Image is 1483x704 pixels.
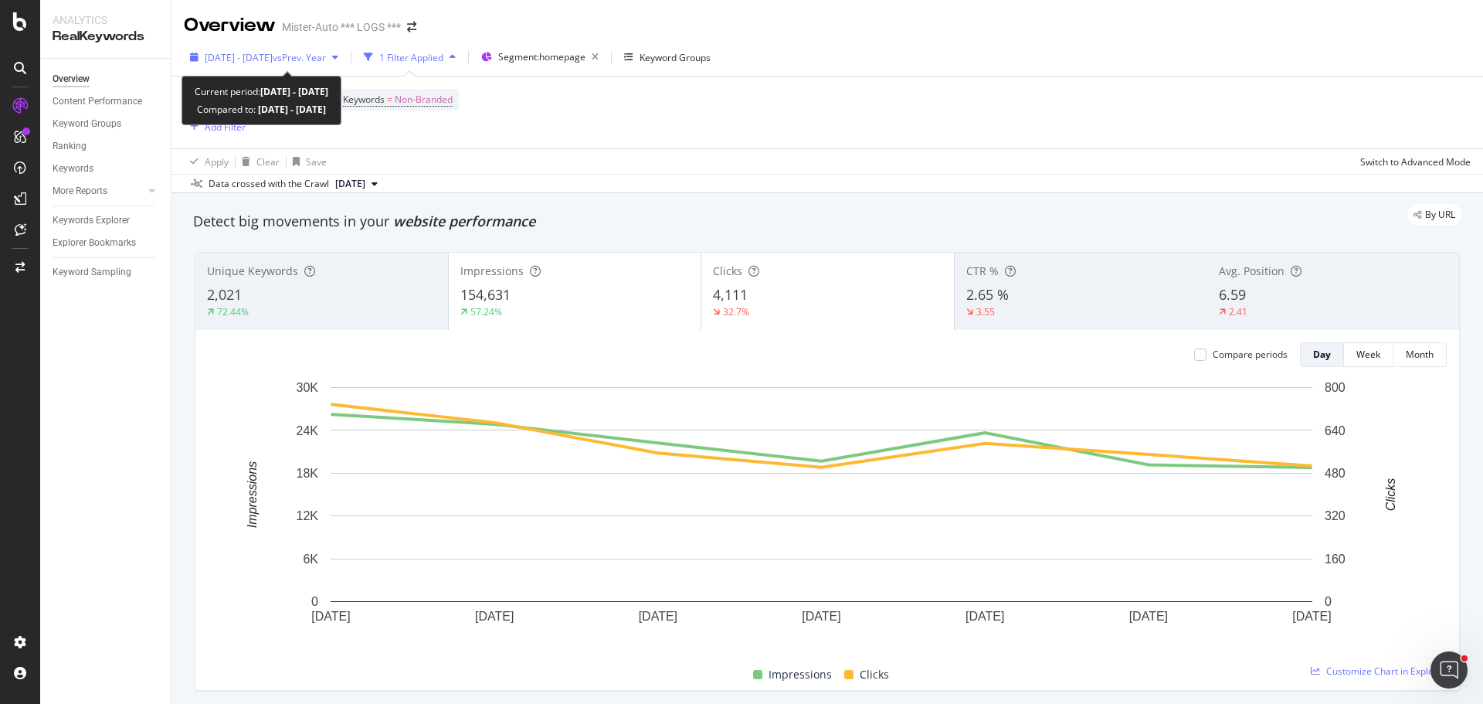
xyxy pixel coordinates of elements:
[205,121,246,134] div: Add Filter
[236,149,280,174] button: Clear
[53,94,160,110] a: Content Performance
[1406,348,1434,361] div: Month
[53,183,144,199] a: More Reports
[260,85,328,98] b: [DATE] - [DATE]
[53,138,87,155] div: Ranking
[195,83,328,100] div: Current period:
[1325,423,1346,437] text: 640
[256,103,326,116] b: [DATE] - [DATE]
[966,285,1009,304] span: 2.65 %
[53,138,160,155] a: Ranking
[1219,264,1284,278] span: Avg. Position
[311,610,350,623] text: [DATE]
[639,610,677,623] text: [DATE]
[713,264,742,278] span: Clicks
[53,264,131,281] div: Keyword Sampling
[53,116,121,132] div: Keyword Groups
[311,595,318,608] text: 0
[297,467,319,480] text: 18K
[1219,285,1246,304] span: 6.59
[395,89,453,111] span: Non-Branded
[53,235,160,251] a: Explorer Bookmarks
[53,235,136,251] div: Explorer Bookmarks
[53,116,160,132] a: Keyword Groups
[475,610,514,623] text: [DATE]
[387,93,392,106] span: =
[53,71,90,87] div: Overview
[713,285,748,304] span: 4,111
[343,93,385,106] span: Keywords
[1313,348,1331,361] div: Day
[976,305,995,318] div: 3.55
[335,177,365,191] span: 2025 Apr. 29th
[217,305,249,318] div: 72.44%
[1325,595,1332,608] text: 0
[53,12,158,28] div: Analytics
[475,45,605,70] button: Segment:homepage
[1344,342,1393,367] button: Week
[407,22,416,32] div: arrow-right-arrow-left
[1292,610,1331,623] text: [DATE]
[209,177,329,191] div: Data crossed with the Crawl
[769,665,832,684] span: Impressions
[184,149,229,174] button: Apply
[197,100,326,118] div: Compared to:
[723,305,749,318] div: 32.7%
[1384,478,1397,512] text: Clicks
[297,381,319,394] text: 30K
[379,51,443,64] div: 1 Filter Applied
[802,610,840,623] text: [DATE]
[207,285,242,304] span: 2,021
[1325,467,1346,480] text: 480
[1229,305,1247,318] div: 2.41
[1325,381,1346,394] text: 800
[1407,204,1461,226] div: legacy label
[1311,665,1447,678] a: Customize Chart in Explorer
[1360,155,1471,168] div: Switch to Advanced Mode
[358,45,462,70] button: 1 Filter Applied
[184,45,344,70] button: [DATE] - [DATE]vsPrev. Year
[860,665,889,684] span: Clicks
[184,12,276,39] div: Overview
[1393,342,1447,367] button: Month
[273,51,326,64] span: vs Prev. Year
[53,213,130,229] div: Keywords Explorer
[1300,342,1344,367] button: Day
[297,509,319,522] text: 12K
[306,155,327,168] div: Save
[1356,348,1380,361] div: Week
[640,51,711,64] div: Keyword Groups
[460,264,524,278] span: Impressions
[184,117,246,136] button: Add Filter
[460,285,511,304] span: 154,631
[207,264,298,278] span: Unique Keywords
[470,305,502,318] div: 57.24%
[205,51,273,64] span: [DATE] - [DATE]
[1325,509,1346,522] text: 320
[965,610,1004,623] text: [DATE]
[1430,651,1468,689] iframe: Intercom live chat
[618,45,717,70] button: Keyword Groups
[53,28,158,46] div: RealKeywords
[1213,348,1288,361] div: Compare periods
[303,553,318,566] text: 6K
[966,264,999,278] span: CTR %
[53,161,93,177] div: Keywords
[53,213,160,229] a: Keywords Explorer
[246,461,259,528] text: Impressions
[53,94,142,110] div: Content Performance
[329,175,384,193] button: [DATE]
[256,155,280,168] div: Clear
[1129,610,1168,623] text: [DATE]
[297,423,319,437] text: 24K
[53,183,107,199] div: More Reports
[498,50,585,63] span: Segment: homepage
[1354,149,1471,174] button: Switch to Advanced Mode
[1325,553,1346,566] text: 160
[53,161,160,177] a: Keywords
[287,149,327,174] button: Save
[53,71,160,87] a: Overview
[208,379,1435,648] svg: A chart.
[1326,665,1447,678] span: Customize Chart in Explorer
